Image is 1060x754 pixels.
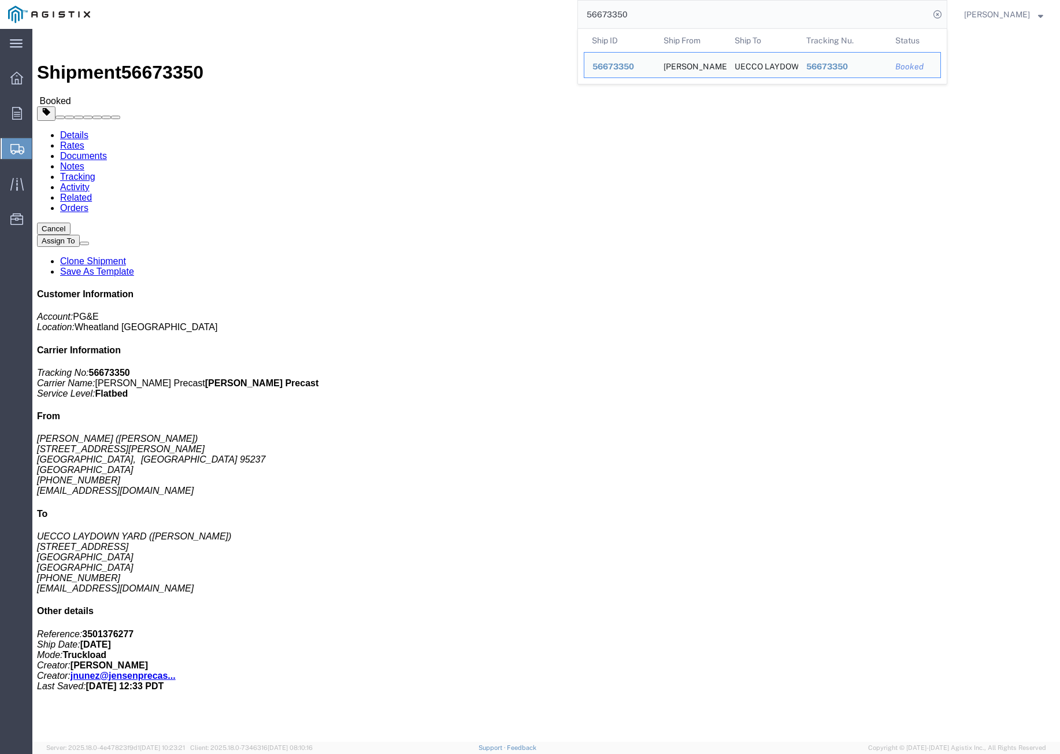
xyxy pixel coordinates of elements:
span: [DATE] 10:23:21 [140,744,185,751]
iframe: FS Legacy Container [32,29,1060,742]
div: JENSEN PRECAST [664,53,719,77]
span: [DATE] 08:10:16 [268,744,313,751]
input: Search for shipment number, reference number [578,1,929,28]
span: Copyright © [DATE]-[DATE] Agistix Inc., All Rights Reserved [868,743,1046,753]
span: 56673350 [592,62,634,71]
div: 56673350 [806,61,880,73]
span: Joshua Nunez [964,8,1030,21]
span: 56673350 [806,62,848,71]
div: 56673350 [592,61,647,73]
th: Ship ID [584,29,655,52]
th: Tracking Nu. [798,29,888,52]
th: Ship From [655,29,727,52]
table: Search Results [584,29,947,84]
a: Feedback [507,744,536,751]
th: Ship To [727,29,798,52]
div: UECCO LAYDOWN YARD [735,53,790,77]
div: Booked [895,61,932,73]
span: Server: 2025.18.0-4e47823f9d1 [46,744,185,751]
th: Status [887,29,941,52]
span: Client: 2025.18.0-7346316 [190,744,313,751]
button: [PERSON_NAME] [963,8,1044,21]
a: Support [479,744,507,751]
img: logo [8,6,90,23]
